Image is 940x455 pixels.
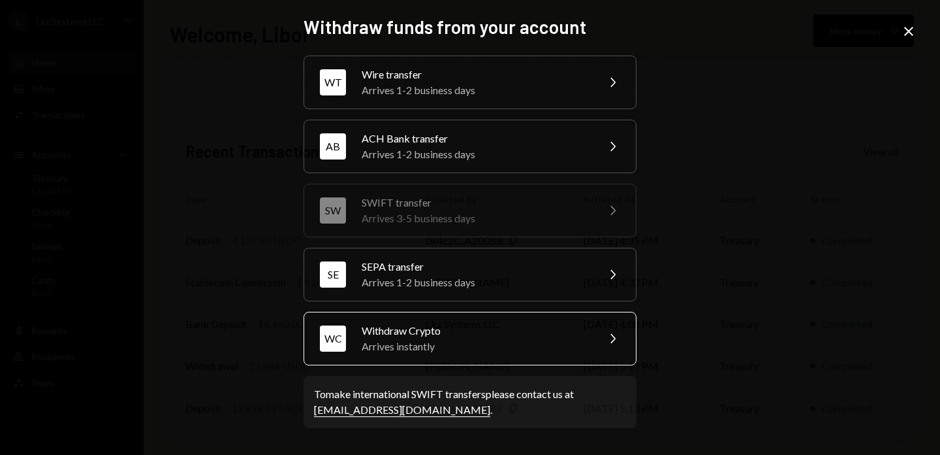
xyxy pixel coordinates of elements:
div: Arrives 1-2 business days [362,82,589,98]
button: ABACH Bank transferArrives 1-2 business days [304,120,636,173]
button: SWSWIFT transferArrives 3-5 business days [304,184,636,237]
button: WTWire transferArrives 1-2 business days [304,56,636,109]
div: WT [320,69,346,95]
div: Arrives 1-2 business days [362,146,589,162]
div: Arrives 1-2 business days [362,275,589,290]
div: Wire transfer [362,67,589,82]
a: [EMAIL_ADDRESS][DOMAIN_NAME] [314,403,490,417]
div: Withdraw Crypto [362,323,589,339]
div: ACH Bank transfer [362,131,589,146]
div: WC [320,326,346,352]
div: Arrives instantly [362,339,589,354]
div: SE [320,261,346,288]
div: To make international SWIFT transfers please contact us at . [314,386,626,418]
div: Arrives 3-5 business days [362,211,589,226]
button: SESEPA transferArrives 1-2 business days [304,248,636,301]
div: SW [320,197,346,224]
div: SWIFT transfer [362,195,589,211]
h2: Withdraw funds from your account [304,14,636,40]
button: WCWithdraw CryptoArrives instantly [304,312,636,365]
div: AB [320,133,346,160]
div: SEPA transfer [362,259,589,275]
